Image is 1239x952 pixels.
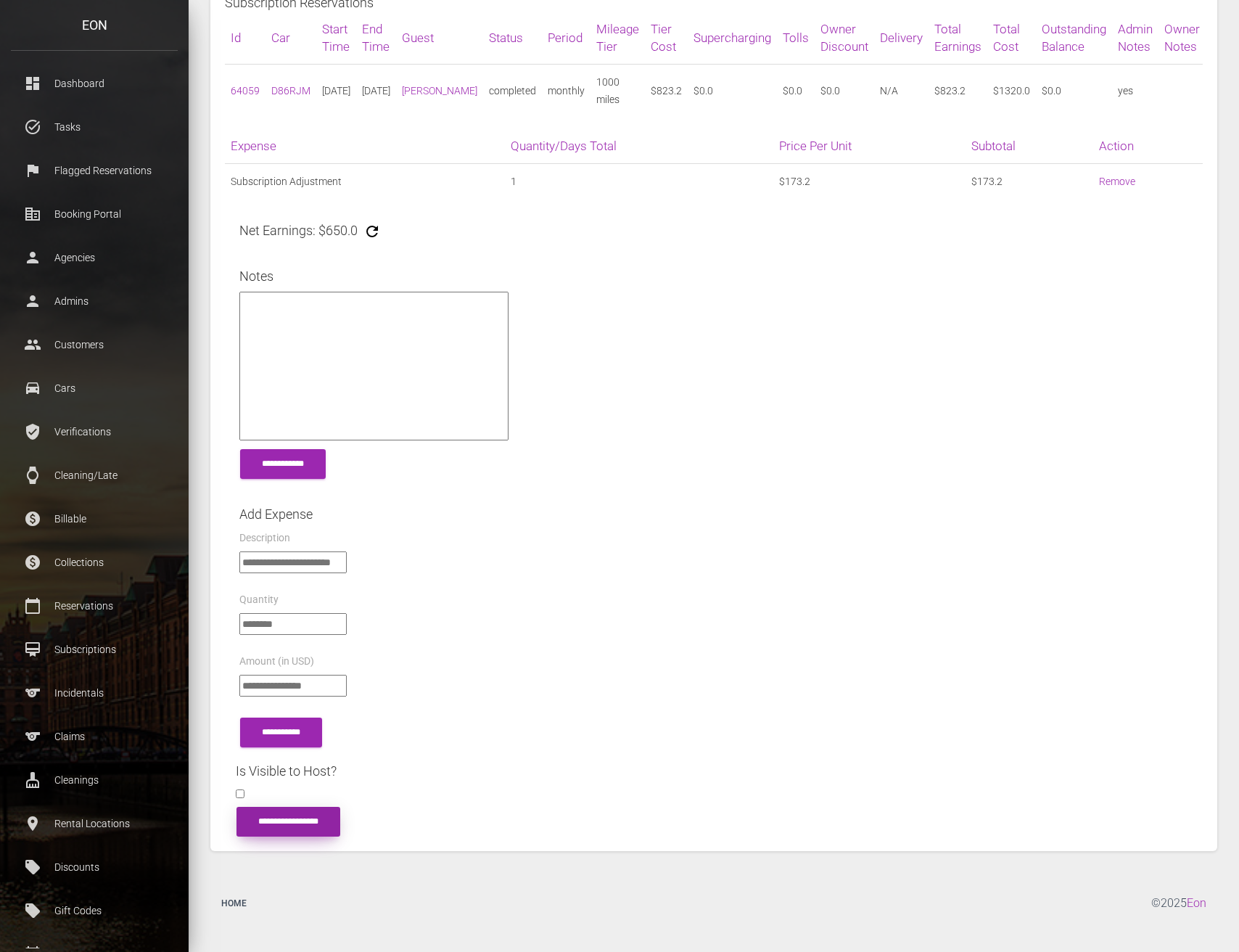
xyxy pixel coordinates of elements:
[22,856,167,878] p: Discounts
[316,65,356,118] td: [DATE]
[815,65,874,118] td: $0.0
[590,65,645,118] td: 1000 miles
[773,128,966,164] th: Price Per Unit
[22,116,167,138] p: Tasks
[11,327,178,363] a: people Customers
[1187,896,1206,910] a: Eon
[363,221,381,245] a: refresh
[239,654,314,669] label: Amount (in USD)
[11,675,178,711] a: sports Incidentals
[505,128,773,164] th: Quantity/Days Total
[11,762,178,798] a: cleaning_services Cleanings
[688,12,777,65] th: Supercharging
[22,464,167,486] p: Cleaning/Late
[239,593,279,607] label: Quantity
[22,377,167,399] p: Cars
[11,196,178,232] a: corporate_fare Booking Portal
[11,152,178,189] a: flag Flagged Reservations
[22,900,167,922] p: Gift Codes
[1151,884,1217,923] div: © 2025
[1093,128,1203,164] th: Action
[22,203,167,225] p: Booking Portal
[22,639,167,660] p: Subscriptions
[777,12,815,65] th: Tolls
[22,508,167,530] p: Billable
[1112,65,1158,118] td: yes
[505,164,773,200] td: 1
[239,267,1188,285] h4: Notes
[773,164,966,200] td: $173.2
[1099,176,1135,187] a: Remove
[225,12,265,65] th: Id
[22,421,167,443] p: Verifications
[929,65,987,118] td: $823.2
[11,65,178,102] a: dashboard Dashboard
[11,718,178,755] a: sports Claims
[542,65,590,118] td: monthly
[1112,12,1158,65] th: Admin Notes
[645,65,688,118] td: $823.2
[22,813,167,834] p: Rental Locations
[11,892,178,929] a: local_offer Gift Codes
[22,334,167,356] p: Customers
[590,12,645,65] th: Mileage Tier
[483,12,542,65] th: Status
[966,128,1093,164] th: Subtotal
[22,726,167,747] p: Claims
[22,247,167,268] p: Agencies
[11,239,178,276] a: person Agencies
[11,544,178,580] a: paid Collections
[236,762,1192,780] h4: Is Visible to Host?
[874,65,929,118] td: N/A
[225,128,505,164] th: Expense
[210,884,258,923] a: Home
[239,531,290,546] label: Description
[1036,65,1112,118] td: $0.0
[356,65,396,118] td: [DATE]
[1036,12,1112,65] th: Outstanding Balance
[11,631,178,668] a: card_membership Subscriptions
[11,109,178,145] a: task_alt Tasks
[11,805,178,842] a: place Rental Locations
[363,223,381,240] i: refresh
[777,65,815,118] td: $0.0
[22,73,167,94] p: Dashboard
[688,65,777,118] td: $0.0
[1158,12,1206,65] th: Owner Notes
[22,595,167,617] p: Reservations
[225,164,505,200] td: Subscription Adjustment
[11,414,178,450] a: verified_user Verifications
[265,12,316,65] th: Car
[11,457,178,493] a: watch Cleaning/Late
[987,65,1036,118] td: $1320.0
[316,12,356,65] th: Start Time
[11,501,178,537] a: paid Billable
[22,682,167,704] p: Incidentals
[231,85,260,97] a: 64059
[929,12,987,65] th: Total Earnings
[815,12,874,65] th: Owner Discount
[271,85,310,97] a: D86RJM
[11,370,178,406] a: drive_eta Cars
[22,551,167,573] p: Collections
[483,65,542,118] td: completed
[356,12,396,65] th: End Time
[22,769,167,791] p: Cleanings
[11,849,178,885] a: local_offer Discounts
[396,12,483,65] th: Guest
[239,505,1188,523] h4: Add Expense
[22,160,167,181] p: Flagged Reservations
[22,290,167,312] p: Admins
[542,12,590,65] th: Period
[11,588,178,624] a: calendar_today Reservations
[966,164,1093,200] td: $173.2
[11,283,178,319] a: person Admins
[239,221,358,239] h4: Net Earnings: $650.0
[874,12,929,65] th: Delivery
[402,85,477,97] a: [PERSON_NAME]
[987,12,1036,65] th: Total Cost
[645,12,688,65] th: Tier Cost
